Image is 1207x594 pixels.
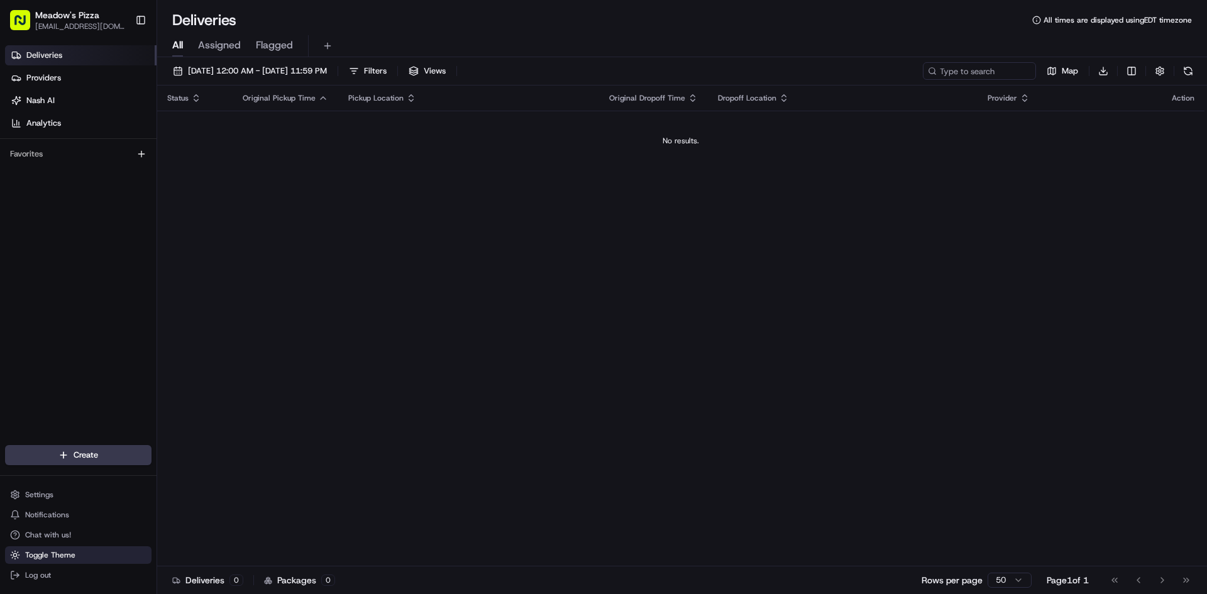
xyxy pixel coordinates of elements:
[1041,62,1084,80] button: Map
[25,570,51,580] span: Log out
[13,13,38,38] img: Nash
[25,195,35,206] img: 1736555255976-a54dd68f-1ca7-489b-9aae-adbdc363a1c4
[26,72,61,84] span: Providers
[1172,93,1194,103] div: Action
[13,163,84,173] div: Past conversations
[8,242,101,265] a: 📗Knowledge Base
[609,93,685,103] span: Original Dropoff Time
[35,9,99,21] button: Meadow's Pizza
[25,490,53,500] span: Settings
[74,449,98,461] span: Create
[5,486,152,503] button: Settings
[13,120,35,143] img: 1736555255976-a54dd68f-1ca7-489b-9aae-adbdc363a1c4
[348,93,404,103] span: Pickup Location
[5,5,130,35] button: Meadow's Pizza[EMAIL_ADDRESS][DOMAIN_NAME]
[198,38,241,53] span: Assigned
[5,68,157,88] a: Providers
[364,65,387,77] span: Filters
[424,65,446,77] span: Views
[988,93,1017,103] span: Provider
[256,38,293,53] span: Flagged
[172,38,183,53] span: All
[214,124,229,139] button: Start new chat
[167,62,333,80] button: [DATE] 12:00 AM - [DATE] 11:59 PM
[1044,15,1192,25] span: All times are displayed using EDT timezone
[94,195,99,205] span: •
[162,136,1199,146] div: No results.
[101,242,207,265] a: 💻API Documentation
[13,50,229,70] p: Welcome 👋
[5,91,157,111] a: Nash AI
[195,161,229,176] button: See all
[1047,574,1089,586] div: Page 1 of 1
[321,575,335,586] div: 0
[5,45,157,65] a: Deliveries
[119,247,202,260] span: API Documentation
[101,195,127,205] span: [DATE]
[264,574,335,586] div: Packages
[26,50,62,61] span: Deliveries
[1062,65,1078,77] span: Map
[5,445,152,465] button: Create
[172,574,243,586] div: Deliveries
[923,62,1036,80] input: Type to search
[125,278,152,287] span: Pylon
[403,62,451,80] button: Views
[229,575,243,586] div: 0
[5,546,152,564] button: Toggle Theme
[5,144,152,164] div: Favorites
[26,95,55,106] span: Nash AI
[25,530,71,540] span: Chat with us!
[25,247,96,260] span: Knowledge Base
[13,248,23,258] div: 📗
[33,81,207,94] input: Clear
[718,93,776,103] span: Dropoff Location
[25,550,75,560] span: Toggle Theme
[5,506,152,524] button: Notifications
[89,277,152,287] a: Powered byPylon
[922,574,983,586] p: Rows per page
[25,510,69,520] span: Notifications
[343,62,392,80] button: Filters
[13,183,33,203] img: Regen Pajulas
[26,118,61,129] span: Analytics
[188,65,327,77] span: [DATE] 12:00 AM - [DATE] 11:59 PM
[243,93,316,103] span: Original Pickup Time
[172,10,236,30] h1: Deliveries
[5,526,152,544] button: Chat with us!
[43,120,206,133] div: Start new chat
[43,133,159,143] div: We're available if you need us!
[5,566,152,584] button: Log out
[106,248,116,258] div: 💻
[39,195,92,205] span: Regen Pajulas
[35,21,125,31] button: [EMAIL_ADDRESS][DOMAIN_NAME]
[167,93,189,103] span: Status
[1179,62,1197,80] button: Refresh
[5,113,157,133] a: Analytics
